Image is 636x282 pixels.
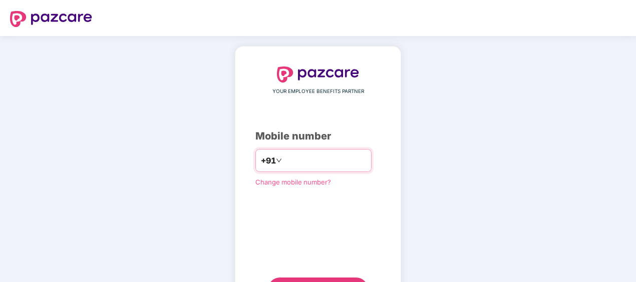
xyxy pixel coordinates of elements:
[272,87,364,95] span: YOUR EMPLOYEE BENEFITS PARTNER
[10,11,92,27] img: logo
[255,128,381,144] div: Mobile number
[261,154,276,167] span: +91
[277,66,359,82] img: logo
[255,178,331,186] a: Change mobile number?
[276,157,282,163] span: down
